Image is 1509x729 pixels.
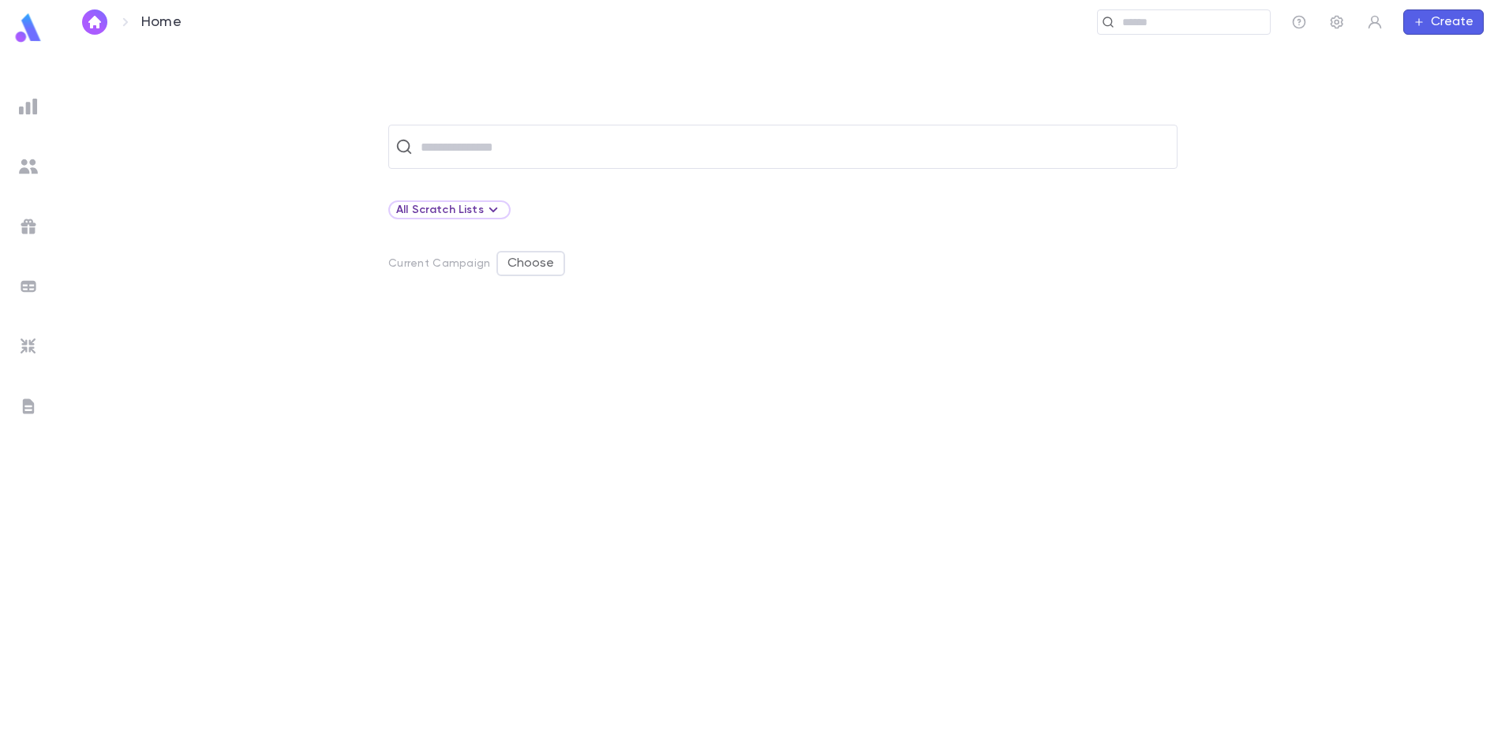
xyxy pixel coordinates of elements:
p: Home [141,13,182,31]
img: letters_grey.7941b92b52307dd3b8a917253454ce1c.svg [19,397,38,416]
p: Current Campaign [388,257,490,270]
div: All Scratch Lists [396,200,503,219]
img: imports_grey.530a8a0e642e233f2baf0ef88e8c9fcb.svg [19,337,38,356]
button: Create [1403,9,1484,35]
img: batches_grey.339ca447c9d9533ef1741baa751efc33.svg [19,277,38,296]
div: All Scratch Lists [388,200,511,219]
img: campaigns_grey.99e729a5f7ee94e3726e6486bddda8f1.svg [19,217,38,236]
button: Choose [496,251,565,276]
img: students_grey.60c7aba0da46da39d6d829b817ac14fc.svg [19,157,38,176]
img: home_white.a664292cf8c1dea59945f0da9f25487c.svg [85,16,104,28]
img: logo [13,13,44,43]
img: reports_grey.c525e4749d1bce6a11f5fe2a8de1b229.svg [19,97,38,116]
